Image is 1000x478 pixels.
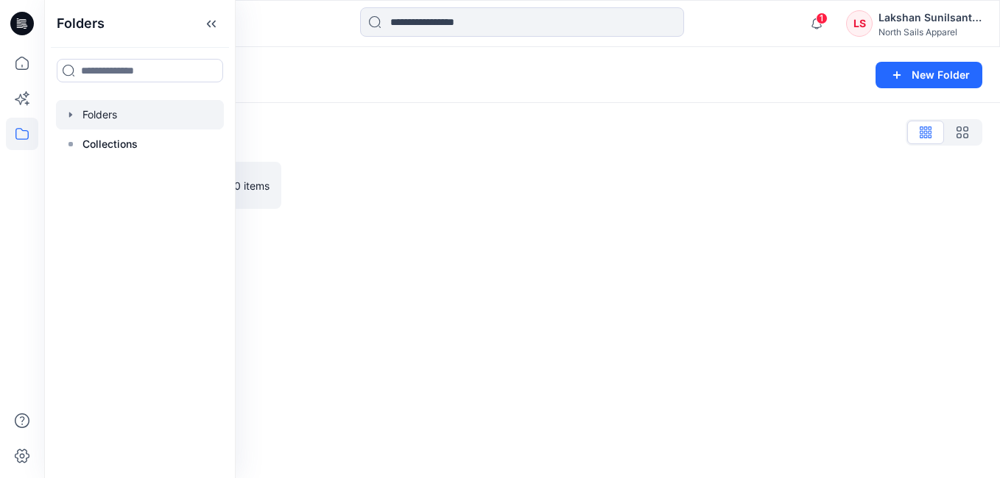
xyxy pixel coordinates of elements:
div: North Sails Apparel [878,26,982,38]
span: 1 [816,13,828,24]
div: Lakshan Sunilsantha [878,9,982,26]
div: LS [846,10,873,37]
p: 0 items [234,178,270,193]
button: New Folder [876,62,982,88]
p: Collections [82,135,138,153]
